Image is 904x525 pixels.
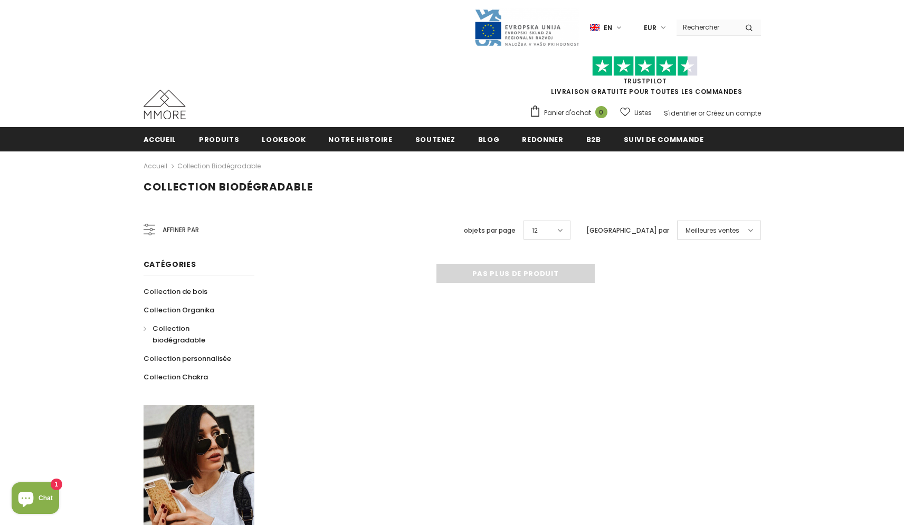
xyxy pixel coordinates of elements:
[522,135,563,145] span: Redonner
[644,23,656,33] span: EUR
[620,103,652,122] a: Listes
[144,179,313,194] span: Collection biodégradable
[544,108,591,118] span: Panier d'achat
[144,305,214,315] span: Collection Organika
[698,109,705,118] span: or
[163,224,199,236] span: Affiner par
[590,23,600,32] img: i-lang-1.png
[478,135,500,145] span: Blog
[595,106,607,118] span: 0
[586,127,601,151] a: B2B
[199,135,239,145] span: Produits
[144,372,208,382] span: Collection Chakra
[706,109,761,118] a: Créez un compte
[177,161,261,170] a: Collection biodégradable
[328,127,392,151] a: Notre histoire
[144,135,177,145] span: Accueil
[144,259,196,270] span: Catégories
[328,135,392,145] span: Notre histoire
[415,135,455,145] span: soutenez
[262,135,306,145] span: Lookbook
[144,287,207,297] span: Collection de bois
[262,127,306,151] a: Lookbook
[8,482,62,517] inbox-online-store-chat: Shopify online store chat
[529,105,613,121] a: Panier d'achat 0
[522,127,563,151] a: Redonner
[586,135,601,145] span: B2B
[144,319,243,349] a: Collection biodégradable
[464,225,516,236] label: objets par page
[592,56,698,77] img: Faites confiance aux étoiles pilotes
[623,77,667,85] a: TrustPilot
[144,349,231,368] a: Collection personnalisée
[624,127,704,151] a: Suivi de commande
[634,108,652,118] span: Listes
[144,90,186,119] img: Cas MMORE
[478,127,500,151] a: Blog
[586,225,669,236] label: [GEOGRAPHIC_DATA] par
[474,8,579,47] img: Javni Razpis
[686,225,739,236] span: Meilleures ventes
[529,61,761,96] span: LIVRAISON GRATUITE POUR TOUTES LES COMMANDES
[199,127,239,151] a: Produits
[144,354,231,364] span: Collection personnalisée
[144,160,167,173] a: Accueil
[664,109,697,118] a: S'identifier
[144,301,214,319] a: Collection Organika
[532,225,538,236] span: 12
[144,282,207,301] a: Collection de bois
[624,135,704,145] span: Suivi de commande
[153,323,205,345] span: Collection biodégradable
[415,127,455,151] a: soutenez
[604,23,612,33] span: en
[474,23,579,32] a: Javni Razpis
[677,20,737,35] input: Search Site
[144,368,208,386] a: Collection Chakra
[144,127,177,151] a: Accueil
